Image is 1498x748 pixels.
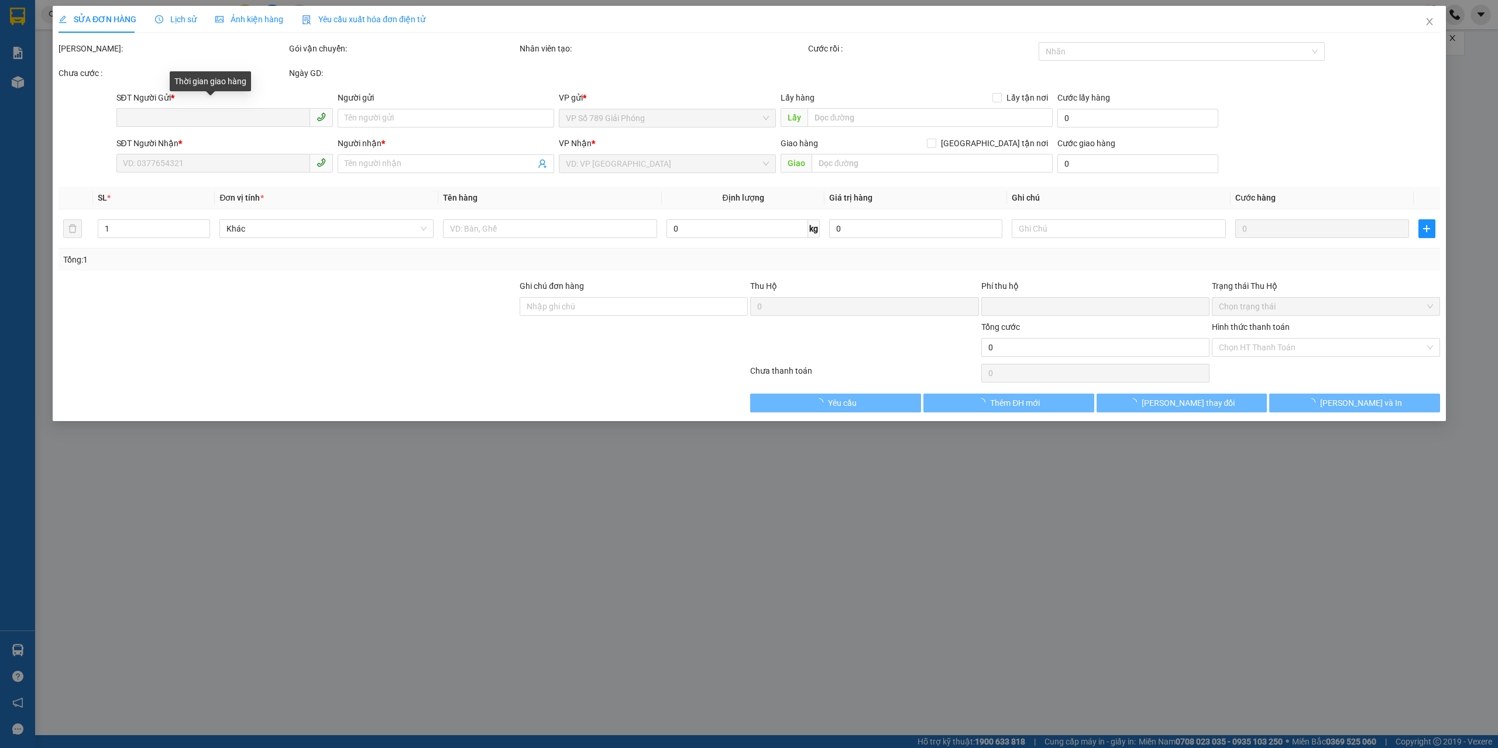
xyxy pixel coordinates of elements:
[219,193,263,202] span: Đơn vị tính
[1007,187,1231,209] th: Ghi chú
[1235,219,1408,238] input: 0
[566,109,768,127] span: VP Số 789 Giải Phóng
[215,15,283,24] span: Ảnh kiện hàng
[923,394,1094,412] button: Thêm ĐH mới
[59,42,287,55] div: [PERSON_NAME]:
[98,193,107,202] span: SL
[338,91,554,104] div: Người gửi
[1418,224,1434,233] span: plus
[780,139,817,148] span: Giao hàng
[520,281,584,291] label: Ghi chú đơn hàng
[116,137,332,150] div: SĐT Người Nhận
[302,15,425,24] span: Yêu cầu xuất hóa đơn điện tử
[1320,397,1402,409] span: [PERSON_NAME] và In
[1096,394,1267,412] button: [PERSON_NAME] thay đổi
[443,219,657,238] input: VD: Bàn, Ghế
[780,93,814,102] span: Lấy hàng
[811,154,1052,173] input: Dọc đường
[59,15,136,24] span: SỬA ĐƠN HÀNG
[116,91,332,104] div: SĐT Người Gửi
[1218,298,1432,315] span: Chọn trạng thái
[1057,154,1218,173] input: Cước giao hàng
[722,193,764,202] span: Định lượng
[443,193,477,202] span: Tên hàng
[1211,280,1439,292] div: Trạng thái Thu Hộ
[520,42,806,55] div: Nhân viên tạo:
[170,71,251,91] div: Thời gian giao hàng
[226,220,427,237] span: Khác
[1057,109,1218,127] input: Cước lấy hàng
[808,42,1036,55] div: Cước rồi :
[981,280,1209,297] div: Phí thu hộ
[520,297,748,316] input: Ghi chú đơn hàng
[1057,93,1109,102] label: Cước lấy hàng
[1235,193,1276,202] span: Cước hàng
[749,364,980,385] div: Chưa thanh toán
[977,398,990,406] span: loading
[1307,398,1320,406] span: loading
[289,42,517,55] div: Gói vận chuyển:
[317,112,326,122] span: phone
[338,137,554,150] div: Người nhận
[559,139,592,148] span: VP Nhận
[1418,219,1435,238] button: plus
[815,398,827,406] span: loading
[155,15,197,24] span: Lịch sử
[807,108,1052,127] input: Dọc đường
[1424,17,1434,26] span: close
[981,322,1019,332] span: Tổng cước
[808,219,819,238] span: kg
[1211,322,1289,332] label: Hình thức thanh toán
[559,91,775,104] div: VP gửi
[63,253,578,266] div: Tổng: 1
[317,158,326,167] span: phone
[827,397,856,409] span: Yêu cầu
[63,219,82,238] button: delete
[1001,91,1052,104] span: Lấy tận nơi
[155,15,163,23] span: clock-circle
[936,137,1052,150] span: [GEOGRAPHIC_DATA] tận nơi
[1269,394,1440,412] button: [PERSON_NAME] và In
[215,15,224,23] span: picture
[1128,398,1141,406] span: loading
[780,154,811,173] span: Giao
[1413,6,1445,39] button: Close
[538,159,547,168] span: user-add
[59,67,287,80] div: Chưa cước :
[1141,397,1235,409] span: [PERSON_NAME] thay đổi
[1012,219,1226,238] input: Ghi Chú
[829,193,872,202] span: Giá trị hàng
[289,67,517,80] div: Ngày GD:
[750,281,777,291] span: Thu Hộ
[780,108,807,127] span: Lấy
[990,397,1040,409] span: Thêm ĐH mới
[750,394,921,412] button: Yêu cầu
[59,15,67,23] span: edit
[302,15,311,25] img: icon
[1057,139,1115,148] label: Cước giao hàng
